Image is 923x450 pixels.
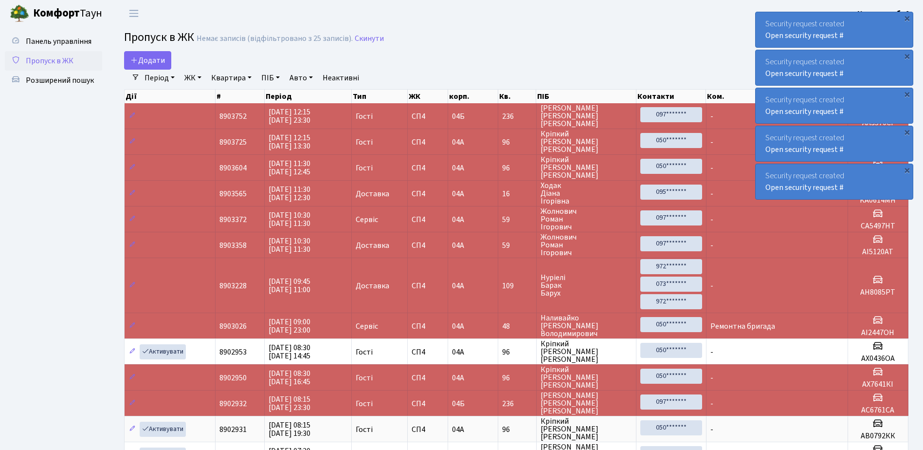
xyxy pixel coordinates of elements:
[219,347,247,357] span: 8902953
[765,182,844,193] a: Open security request #
[452,188,464,199] span: 04А
[765,30,844,41] a: Open security request #
[541,182,632,205] span: Ходак Діана Ігорівна
[269,158,310,177] span: [DATE] 11:30 [DATE] 12:45
[124,51,171,70] a: Додати
[852,328,904,337] h5: АІ2447ОН
[257,70,284,86] a: ПІБ
[412,138,444,146] span: СП4
[356,374,373,382] span: Гості
[269,132,310,151] span: [DATE] 12:15 [DATE] 13:30
[412,190,444,198] span: СП4
[852,380,904,389] h5: АХ7641КІ
[412,400,444,408] span: СП4
[541,366,632,389] span: Кріпкий [PERSON_NAME] [PERSON_NAME]
[710,111,713,122] span: -
[765,68,844,79] a: Open security request #
[216,90,265,103] th: #
[412,374,444,382] span: СП4
[412,322,444,330] span: СП4
[502,216,532,224] span: 59
[269,368,310,387] span: [DATE] 08:30 [DATE] 16:45
[756,50,913,85] div: Security request created
[902,165,912,175] div: ×
[265,90,351,103] th: Період
[352,90,408,103] th: Тип
[452,281,464,291] span: 04А
[319,70,363,86] a: Неактивні
[452,111,465,122] span: 04Б
[269,107,310,126] span: [DATE] 12:15 [DATE] 23:30
[356,426,373,433] span: Гості
[541,207,632,231] span: Жолнович Роман Ігорович
[710,188,713,199] span: -
[541,233,632,257] span: Жолнович Роман Ігорович
[141,70,179,86] a: Період
[710,163,713,173] span: -
[269,342,310,361] span: [DATE] 08:30 [DATE] 14:45
[852,354,904,363] h5: АХ0436ОА
[452,214,464,225] span: 04А
[356,322,378,330] span: Сервіс
[852,431,904,441] h5: АВ0792КК
[710,281,713,291] span: -
[756,12,913,47] div: Security request created
[219,424,247,435] span: 8902931
[219,111,247,122] span: 8903752
[356,190,389,198] span: Доставка
[412,242,444,249] span: СП4
[852,222,904,231] h5: CA5497HT
[10,4,29,23] img: logo.png
[5,51,102,71] a: Пропуск в ЖК
[197,34,353,43] div: Немає записів (відфільтровано з 25 записів).
[541,340,632,363] span: Кріпкий [PERSON_NAME] [PERSON_NAME]
[412,112,444,120] span: СП4
[124,29,194,46] span: Пропуск в ЖК
[356,164,373,172] span: Гості
[125,90,216,103] th: Дії
[498,90,537,103] th: Кв.
[502,242,532,249] span: 59
[219,321,247,332] span: 8903026
[356,242,389,249] span: Доставка
[269,317,310,336] span: [DATE] 09:00 [DATE] 23:00
[122,5,146,21] button: Переключити навігацію
[541,314,632,337] span: Наливайко [PERSON_NAME] Володимирович
[452,137,464,148] span: 04А
[710,240,713,251] span: -
[412,216,444,224] span: СП4
[902,127,912,137] div: ×
[356,282,389,290] span: Доставка
[706,90,848,103] th: Ком.
[541,156,632,179] span: Кріпкий [PERSON_NAME] [PERSON_NAME]
[502,164,532,172] span: 96
[765,144,844,155] a: Open security request #
[502,190,532,198] span: 16
[452,321,464,332] span: 04А
[756,164,913,199] div: Security request created
[140,422,186,437] a: Активувати
[756,88,913,123] div: Security request created
[26,75,94,86] span: Розширений пошук
[5,32,102,51] a: Панель управління
[502,426,532,433] span: 96
[502,322,532,330] span: 48
[269,184,310,203] span: [DATE] 11:30 [DATE] 12:30
[452,398,465,409] span: 04Б
[902,13,912,23] div: ×
[219,163,247,173] span: 8903604
[207,70,255,86] a: Квартира
[356,112,373,120] span: Гості
[219,137,247,148] span: 8903725
[269,236,310,255] span: [DATE] 10:30 [DATE] 11:30
[852,288,904,297] h5: AH8085PT
[502,400,532,408] span: 236
[502,112,532,120] span: 236
[502,138,532,146] span: 96
[5,71,102,90] a: Розширений пошук
[356,400,373,408] span: Гості
[710,373,713,383] span: -
[541,130,632,153] span: Кріпкий [PERSON_NAME] [PERSON_NAME]
[452,373,464,383] span: 04А
[412,164,444,172] span: СП4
